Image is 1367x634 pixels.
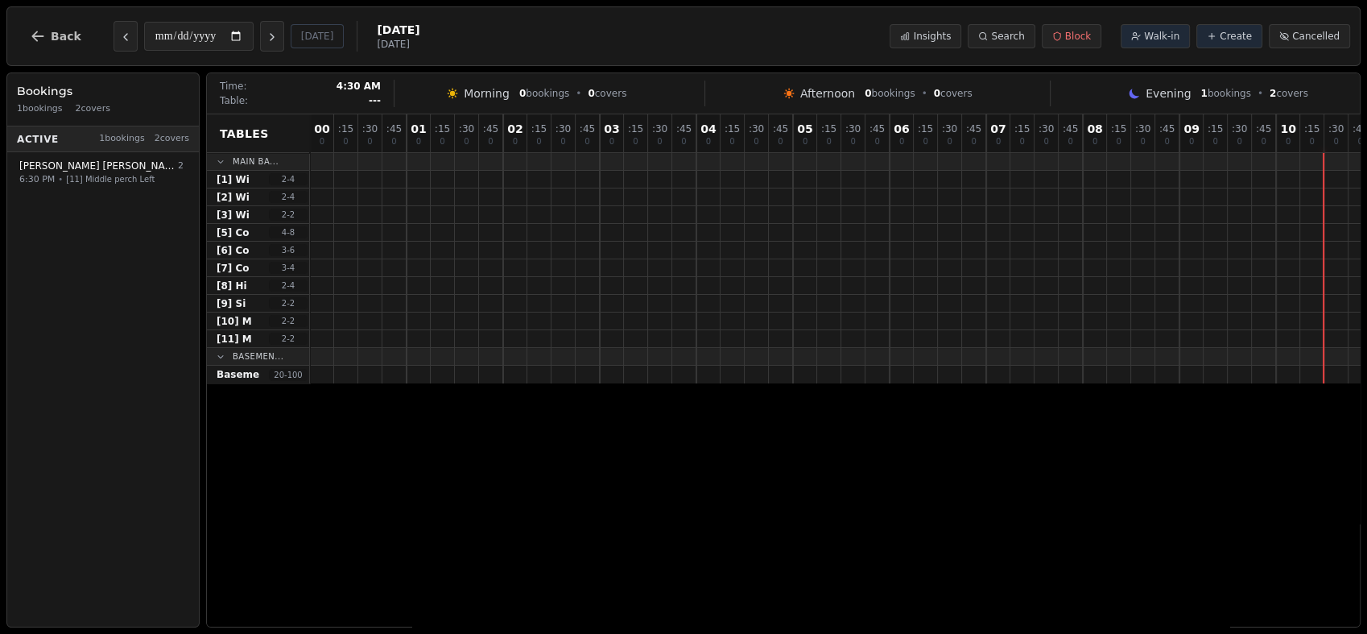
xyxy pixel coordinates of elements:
span: : 15 [1014,124,1030,134]
span: 0 [1164,138,1169,146]
span: bookings [519,87,569,100]
span: 2 - 4 [269,280,308,292]
span: Create [1220,30,1252,43]
span: 0 [367,138,372,146]
span: 0 [440,138,444,146]
button: Create [1196,24,1262,48]
span: 0 [519,88,526,99]
span: 0 [778,138,783,146]
span: 0 [996,138,1001,146]
span: 0 [1309,138,1314,146]
span: 0 [513,138,518,146]
span: 0 [1116,138,1121,146]
span: Cancelled [1292,30,1340,43]
span: 09 [1183,123,1199,135]
span: [11] M [217,333,252,346]
span: 2 - 4 [269,173,308,185]
span: 0 [609,138,614,146]
button: Insights [890,24,961,48]
span: 05 [797,123,812,135]
span: 2 - 2 [269,209,308,221]
span: 08 [1087,123,1102,135]
span: 6:30 PM [19,172,55,186]
span: bookings [1200,87,1250,100]
span: : 15 [1111,124,1126,134]
span: 0 [633,138,638,146]
span: Basemen... [233,350,283,363]
span: covers [934,87,973,100]
span: 0 [584,138,589,146]
button: [PERSON_NAME] [PERSON_NAME]26:30 PM•[11] Middle perch Left [10,154,196,192]
span: Evening [1146,85,1191,102]
span: 2 - 4 [269,191,308,203]
span: [1] Wi [217,173,250,186]
span: [7] Co [217,262,250,275]
span: 06 [894,123,909,135]
span: 2 [1270,88,1276,99]
span: --- [369,94,381,107]
span: : 30 [555,124,571,134]
span: • [576,87,581,100]
span: : 15 [628,124,643,134]
span: 0 [560,138,565,146]
span: : 45 [580,124,595,134]
button: Cancelled [1269,24,1350,48]
span: 0 [391,138,396,146]
span: • [58,173,63,185]
span: : 15 [531,124,547,134]
span: : 45 [386,124,402,134]
span: 0 [803,138,807,146]
span: Back [51,31,81,42]
span: : 15 [725,124,740,134]
button: Next day [260,21,284,52]
span: : 15 [918,124,933,134]
span: 2 - 2 [269,297,308,309]
span: : 15 [821,124,836,134]
span: 10 [1280,123,1295,135]
span: 2 - 2 [269,315,308,327]
span: Main Ba... [233,155,279,168]
span: : 15 [338,124,353,134]
span: 0 [865,88,871,99]
span: Baseme [217,368,259,381]
span: [5] Co [217,226,250,239]
span: 2 - 2 [269,333,308,345]
span: 0 [971,138,976,146]
span: : 30 [362,124,378,134]
span: : 30 [1232,124,1247,134]
span: bookings [865,87,915,100]
span: 4:30 AM [337,80,381,93]
span: 0 [850,138,855,146]
span: : 45 [966,124,981,134]
span: [6] Co [217,244,250,257]
span: : 15 [1304,124,1320,134]
button: Walk-in [1121,24,1190,48]
span: : 45 [676,124,692,134]
span: 04 [700,123,716,135]
span: 0 [1043,138,1048,146]
span: 0 [1092,138,1097,146]
span: 0 [923,138,927,146]
span: 0 [706,138,711,146]
span: 0 [1189,138,1194,146]
h3: Bookings [17,83,189,99]
span: [10] M [217,315,252,328]
span: : 45 [773,124,788,134]
span: 0 [488,138,493,146]
span: 01 [411,123,426,135]
span: 1 bookings [99,132,145,146]
span: Insights [913,30,951,43]
span: Block [1065,30,1091,43]
span: 0 [681,138,686,146]
span: : 30 [845,124,861,134]
span: 1 bookings [17,102,63,116]
span: covers [1270,87,1308,100]
span: : 30 [942,124,957,134]
span: : 15 [435,124,450,134]
span: 0 [947,138,952,146]
span: Search [991,30,1024,43]
span: [9] Si [217,297,246,310]
span: Active [17,132,59,145]
span: : 30 [1328,124,1344,134]
span: : 30 [652,124,667,134]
